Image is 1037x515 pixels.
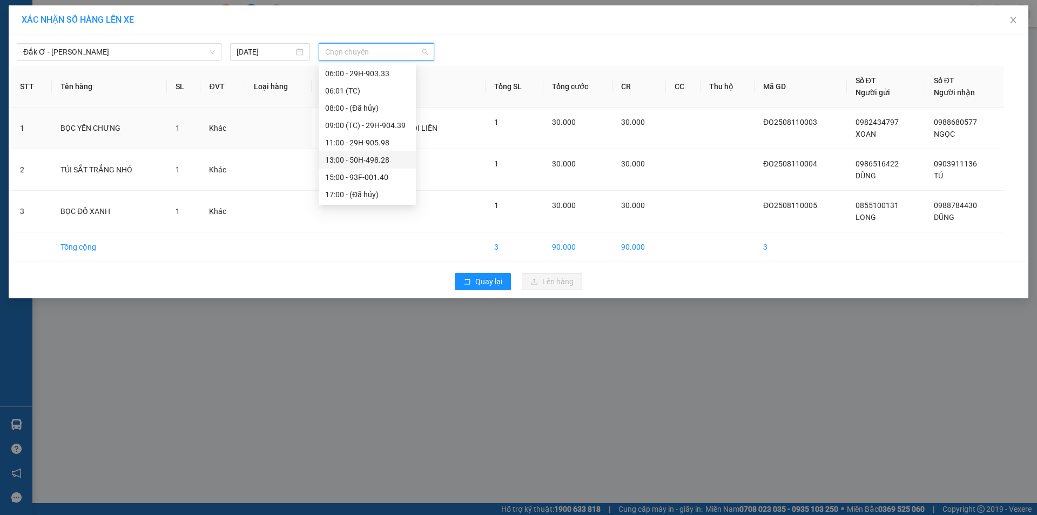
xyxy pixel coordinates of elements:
span: 30.000 [621,159,645,168]
div: LONG [9,35,77,48]
th: Tên hàng [52,66,167,108]
span: 0855100131 [856,201,899,210]
div: 15:00 - 93F-001.40 [325,171,409,183]
th: Ghi chú [312,66,486,108]
span: 1 [494,159,499,168]
td: Khác [200,108,245,149]
button: uploadLên hàng [522,273,582,290]
span: TÚ [934,171,943,180]
span: CR : [8,71,25,82]
span: 1 [494,118,499,126]
td: BỌC ĐỒ XANH [52,191,167,232]
td: Khác [200,149,245,191]
td: 3 [11,191,52,232]
button: rollbackQuay lại [455,273,511,290]
span: 0986516422 [856,159,899,168]
div: VP Đắk Ơ [9,9,77,35]
span: 30.000 [552,118,576,126]
th: Tổng cước [543,66,612,108]
th: CR [612,66,665,108]
span: XÁC NHẬN SỐ HÀNG LÊN XE [22,15,134,25]
span: XOAN [856,130,876,138]
span: LONG [856,213,876,222]
div: 09:00 (TC) - 29H-904.39 [325,119,409,131]
span: ĐO2508110005 [763,201,817,210]
th: Thu hộ [701,66,755,108]
th: Mã GD [755,66,847,108]
td: Khác [200,191,245,232]
div: 06:00 - 29H-903.33 [325,68,409,79]
span: Số ĐT [856,76,876,85]
span: 1 [176,165,180,174]
th: Tổng SL [486,66,543,108]
span: DŨNG [856,171,876,180]
div: 17:00 - (Đã hủy) [325,189,409,200]
th: CC [666,66,701,108]
th: Loại hàng [245,66,312,108]
span: 0903911136 [934,159,977,168]
th: ĐVT [200,66,245,108]
span: 1 [176,124,180,132]
span: 0988680577 [934,118,977,126]
span: 1 [494,201,499,210]
td: TÚI SẮT TRẮNG NHỎ [52,149,167,191]
div: 13:00 - 50H-498.28 [325,154,409,166]
td: 3 [486,232,543,262]
span: NGỌC [934,130,955,138]
div: 30.000 [8,70,78,83]
span: 0982434797 [856,118,899,126]
th: SL [167,66,200,108]
td: 3 [755,232,847,262]
span: rollback [463,278,471,286]
span: 30.000 [621,118,645,126]
span: 0988784430 [934,201,977,210]
span: Đắk Ơ - Hồ Chí Minh [23,44,215,60]
span: 30.000 [621,201,645,210]
span: 1 [176,207,180,216]
div: 06:01 (TC) [325,85,409,97]
span: Người gửi [856,88,890,97]
div: DŨNG [84,35,158,48]
span: ĐO2508110004 [763,159,817,168]
span: Gửi: [9,10,26,22]
td: 90.000 [543,232,612,262]
span: ĐO2508110003 [763,118,817,126]
span: DŨNG [934,213,954,222]
td: 1 [11,108,52,149]
td: 2 [11,149,52,191]
div: 08:00 - (Đã hủy) [325,102,409,114]
td: Tổng cộng [52,232,167,262]
span: 30.000 [552,159,576,168]
span: 30.000 [552,201,576,210]
span: Chọn chuyến [325,44,428,60]
td: BỌC YẾN CHƯNG [52,108,167,149]
button: Close [998,5,1028,36]
td: 90.000 [612,232,665,262]
span: Người nhận [934,88,975,97]
div: VP Phước Long 2 [84,9,158,35]
div: 11:00 - 29H-905.98 [325,137,409,149]
span: Nhận: [84,10,110,22]
input: 11/08/2025 [237,46,294,58]
span: close [1009,16,1018,24]
span: Số ĐT [934,76,954,85]
span: Quay lại [475,276,502,287]
th: STT [11,66,52,108]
